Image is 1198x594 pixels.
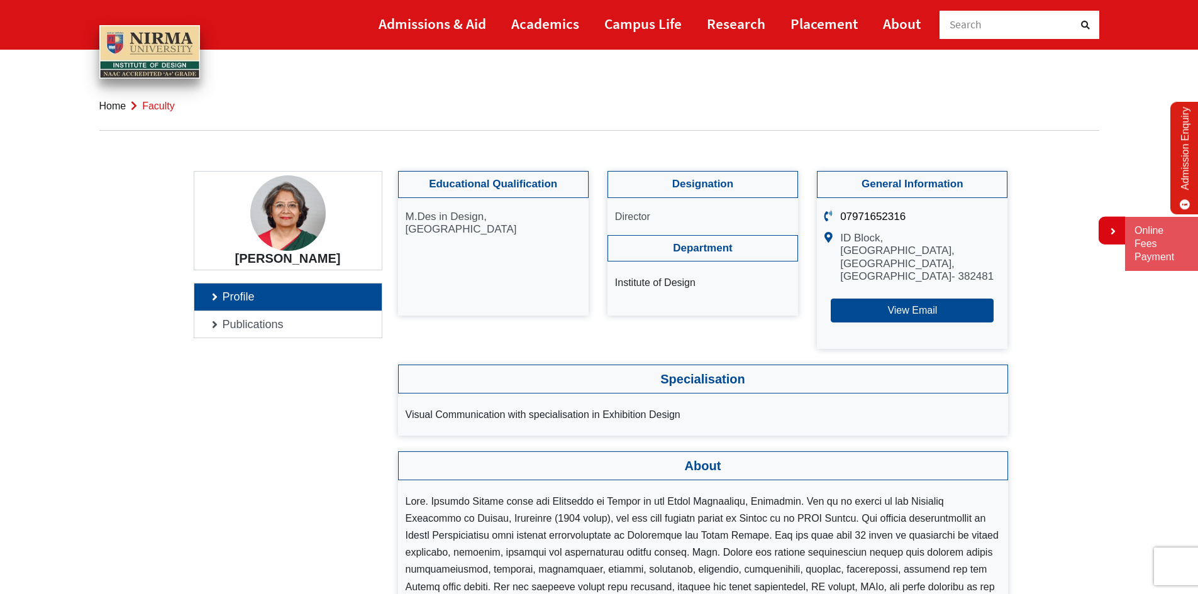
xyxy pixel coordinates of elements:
a: About [883,9,921,38]
a: Research [707,9,765,38]
a: Home [99,101,126,111]
h4: Educational Qualification [398,171,589,197]
img: main_logo [99,25,200,79]
a: Publications [194,311,382,338]
nav: breadcrumb [99,82,1099,131]
h4: Designation [607,171,798,197]
p: ID Block, [GEOGRAPHIC_DATA], [GEOGRAPHIC_DATA], [GEOGRAPHIC_DATA]- 382481 [840,232,1000,283]
img: Sangita Shroff [250,175,326,251]
h3: About [398,451,1008,480]
a: Placement [790,9,858,38]
button: View Email [831,299,994,322]
span: Search [950,18,982,31]
span: faculty [142,101,175,111]
h3: Specialisation [398,365,1008,393]
a: Admissions & Aid [379,9,486,38]
a: Campus Life [604,9,682,38]
a: Online Fees Payment [1134,224,1189,263]
a: 07971652316 [840,211,906,223]
a: Profile [194,283,382,311]
h4: [PERSON_NAME] [204,251,372,266]
p: Director [615,211,790,223]
li: Institute of Design [615,274,790,291]
ul: Visual Communication with specialisation in Exhibition Design [398,393,1008,436]
p: M.Des in Design, [GEOGRAPHIC_DATA] [406,211,581,236]
h4: General Information [817,171,1007,197]
h4: Department [607,235,798,261]
a: Academics [511,9,579,38]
